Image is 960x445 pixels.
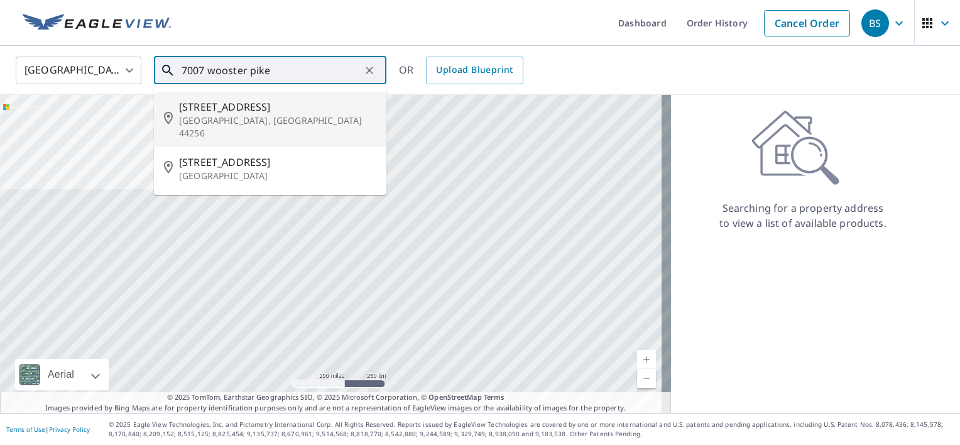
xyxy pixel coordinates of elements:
a: Current Level 5, Zoom In [637,350,656,369]
a: Terms [484,392,505,402]
a: OpenStreetMap [428,392,481,402]
div: Aerial [44,359,78,390]
p: Searching for a property address to view a list of available products. [719,201,887,231]
div: [GEOGRAPHIC_DATA] [16,53,141,88]
span: Upload Blueprint [436,62,513,78]
div: BS [861,9,889,37]
span: © 2025 TomTom, Earthstar Geographics SIO, © 2025 Microsoft Corporation, © [167,392,505,403]
div: Aerial [15,359,109,390]
img: EV Logo [23,14,171,33]
a: Upload Blueprint [426,57,523,84]
p: | [6,426,90,433]
input: Search by address or latitude-longitude [182,53,361,88]
a: Current Level 5, Zoom Out [637,369,656,388]
p: [GEOGRAPHIC_DATA], [GEOGRAPHIC_DATA] 44256 [179,114,376,140]
div: OR [399,57,523,84]
a: Terms of Use [6,425,45,434]
p: [GEOGRAPHIC_DATA] [179,170,376,182]
p: © 2025 Eagle View Technologies, Inc. and Pictometry International Corp. All Rights Reserved. Repo... [109,420,954,439]
span: [STREET_ADDRESS] [179,155,376,170]
span: [STREET_ADDRESS] [179,99,376,114]
a: Privacy Policy [49,425,90,434]
a: Cancel Order [764,10,850,36]
button: Clear [361,62,378,79]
